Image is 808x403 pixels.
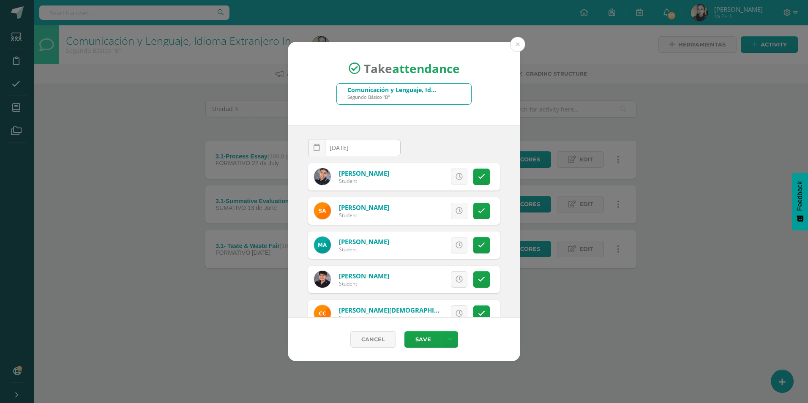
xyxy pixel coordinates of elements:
img: 54b85102975ca3dae2c4149dfd7abb64.png [314,271,331,288]
span: Feedback [796,181,804,211]
input: Fecha de Inasistencia [308,139,400,156]
div: Student [339,177,389,185]
strong: attendance [392,60,460,76]
img: 277700c9bf92705a95011ddcfd710fd8.png [314,305,331,322]
button: Close (Esc) [510,37,525,52]
img: 51ca10d6a3eb8f7573303b089dc88883.png [314,202,331,219]
a: [PERSON_NAME] [339,203,389,212]
div: Student [339,212,389,219]
div: Segundo Básico "B" [347,94,436,100]
a: [PERSON_NAME] [339,272,389,280]
div: Student [339,246,389,253]
div: Student [339,314,440,321]
div: Student [339,280,389,287]
div: Comunicación y Lenguaje, Idioma Extranjero Inglés [347,86,436,94]
img: 6c777b6836312354b50a56739f2cd5f5.png [314,168,331,185]
a: [PERSON_NAME] [339,237,389,246]
button: Feedback - Mostrar encuesta [792,173,808,230]
input: Search for a grade or section here… [337,84,471,104]
a: [PERSON_NAME] [339,169,389,177]
a: [PERSON_NAME][DEMOGRAPHIC_DATA] [339,306,460,314]
span: Take [364,60,460,76]
a: Cancel [350,331,396,348]
img: 144d7f46fa1ca9a56a58b741b099726f.png [314,237,331,253]
button: Save [404,331,442,348]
